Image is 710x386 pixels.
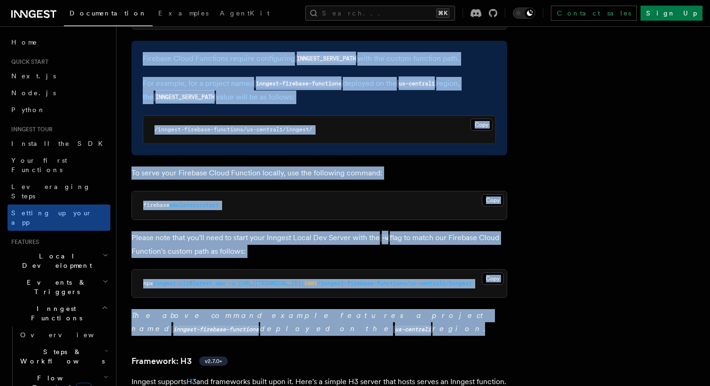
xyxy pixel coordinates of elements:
[205,357,222,365] span: v2.7.0+
[295,55,357,63] code: INNGEST_SERVE_PATH
[16,326,110,343] a: Overview
[8,84,110,101] a: Node.js
[8,152,110,178] a: Your first Functions
[397,80,436,88] code: us-central1
[214,3,275,25] a: AgentKit
[8,238,39,246] span: Features
[131,311,487,333] em: The above command example features a project named deployed on the region
[513,8,535,19] button: Toggle dark mode
[393,325,432,333] code: us-central1
[131,231,507,258] p: Please note that you'll need to start your Inngest Local Dev Server with the flag to match our Fi...
[11,140,108,147] span: Install the SDK
[11,157,67,174] span: Your first Functions
[551,6,637,21] a: Contact sales
[471,119,493,131] button: Copy
[229,280,235,287] span: -u
[131,167,507,180] p: To serve your Firebase Cloud Function locally, use the following command:
[8,68,110,84] a: Next.js
[143,77,496,104] p: For example, for a project named deployed on the region, the value will be as follows:
[8,58,48,66] span: Quick start
[304,280,317,287] span: 5001
[20,331,117,339] span: Overview
[158,9,208,17] span: Examples
[131,355,228,368] a: Framework: H3v2.7.0+
[170,202,219,208] span: emulators:start
[8,101,110,118] a: Python
[8,274,110,300] button: Events & Triggers
[153,280,212,287] span: inngest-cli@latest
[216,280,225,287] span: dev
[186,377,196,386] a: H3
[143,202,170,208] span: firebase
[11,209,92,226] span: Setting up your app
[8,135,110,152] a: Install the SDK
[8,126,53,133] span: Inngest tour
[154,93,216,101] code: INNGEST_SERVE_PATH
[171,325,260,333] code: inngest-firebase-functions
[11,89,56,97] span: Node.js
[380,234,390,242] code: -u
[143,52,496,66] p: Firebase Cloud Functions require configuring with the custom function path.
[11,106,46,114] span: Python
[11,72,56,80] span: Next.js
[16,347,105,366] span: Steps & Workflows
[317,280,472,287] span: /inngest-firebase-functions/us-central1/inngest
[305,6,455,21] button: Search...⌘K
[154,126,312,133] code: /inngest-firebase-functions/us-central1/inngest/
[482,194,504,206] button: Copy
[69,9,147,17] span: Documentation
[436,8,449,18] kbd: ⌘K
[8,178,110,204] a: Leveraging Steps
[11,38,38,47] span: Home
[8,248,110,274] button: Local Development
[482,272,504,285] button: Copy
[11,183,91,200] span: Leveraging Steps
[8,304,101,323] span: Inngest Functions
[8,251,102,270] span: Local Development
[8,278,102,296] span: Events & Triggers
[8,300,110,326] button: Inngest Functions
[16,343,110,370] button: Steps & Workflows
[153,3,214,25] a: Examples
[220,9,270,17] span: AgentKit
[8,34,110,51] a: Home
[131,309,507,336] p: .
[641,6,702,21] a: Sign Up
[8,204,110,231] a: Setting up your app
[143,280,153,287] span: npx
[239,280,304,287] span: [URL][TECHNICAL_ID]:
[254,80,343,88] code: inngest-firebase-functions
[64,3,153,26] a: Documentation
